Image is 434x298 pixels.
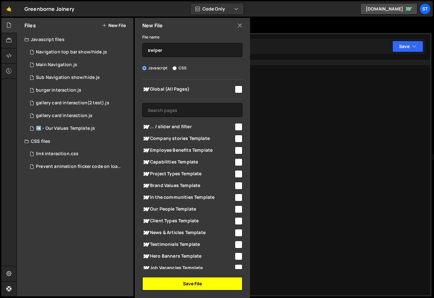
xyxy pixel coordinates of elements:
div: 15398/44430.css [24,148,133,160]
span: Job Vacancies Template [142,264,234,272]
input: CSS [173,66,177,70]
div: link interaction.css [36,151,78,157]
button: Save File [142,277,242,290]
input: Search pages [142,103,242,117]
div: gallery card interaction.js [36,113,92,119]
button: Save [392,41,423,52]
div: ➡️ - Our Values Template.js [36,126,95,131]
input: Javascript [142,66,146,70]
div: 15398/41479.js [24,71,133,84]
h2: New File [142,22,163,29]
div: 15398/41457.js [24,59,133,71]
div: Greenborne Joinery [24,5,74,13]
label: File name [142,34,159,40]
label: CSS [173,65,186,71]
div: Prevent animation flicker code on load.css [36,164,124,170]
div: Main Navigation.js [36,62,77,68]
div: 15398/41504.js [24,84,133,97]
label: Javascript [142,65,168,71]
div: gallery card interaction(2 test).js [36,100,109,106]
div: 15398/41512.js [24,109,133,122]
span: Testimonials Template [142,241,234,248]
a: [DOMAIN_NAME] [360,3,417,15]
div: 15398/44359.js [24,97,133,109]
div: Navigation top bar show/hide.js [36,49,107,55]
span: Client Types Template [142,217,234,225]
span: Hero Banners Template [142,253,234,260]
a: St [419,3,431,15]
span: Employee Benefits Template [142,147,234,154]
div: 15398/41482.js [24,46,133,59]
div: 15398/44347.css [24,160,136,173]
div: Javascript files [17,33,133,46]
div: burger interaction.js [36,87,81,93]
h2: Files [24,22,36,29]
span: News & Articles Template [142,229,234,237]
button: Code Only [190,3,244,15]
a: 🤙 [1,1,17,17]
span: Project Types Template [142,170,234,178]
span: Brand Values Template [142,182,234,190]
div: CSS files [17,135,133,148]
input: Name [142,43,242,57]
div: Sub Navigation show/hide.js [36,75,100,80]
span: Company stories Template [142,135,234,142]
span: In the communities Template [142,194,234,201]
span: ... / slider and filter [142,123,234,131]
span: Our People Template [142,205,234,213]
span: Capabilities Template [142,158,234,166]
button: New File [102,23,126,28]
div: 15398/40558.js [24,122,133,135]
span: Global (All Pages) [142,86,234,93]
